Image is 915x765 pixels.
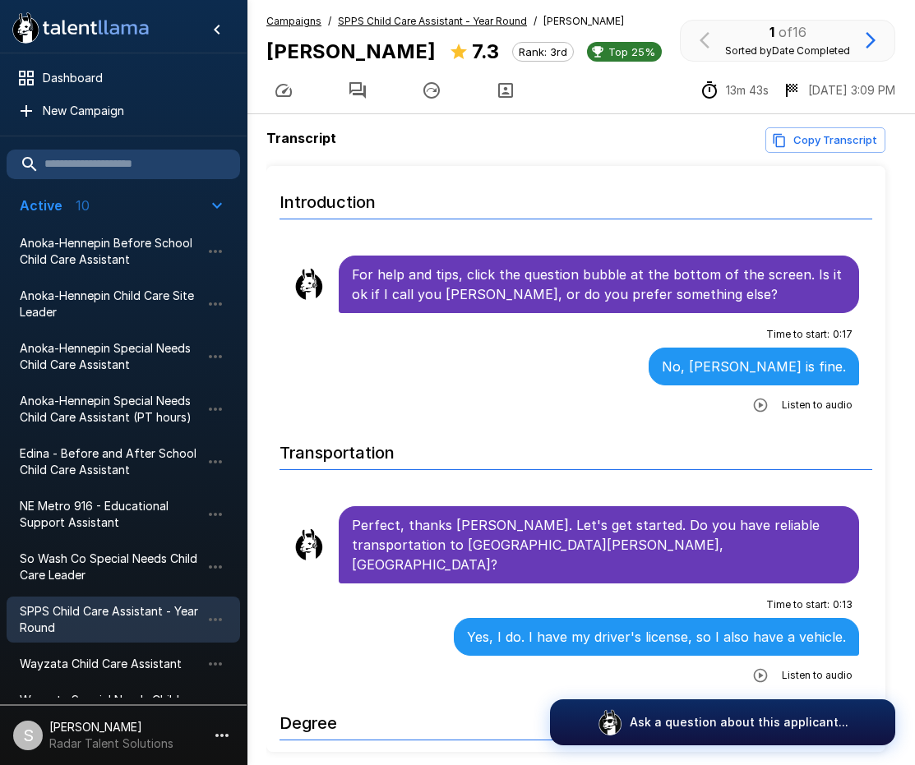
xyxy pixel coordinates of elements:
span: / [328,13,331,30]
img: llama_clean.png [293,528,326,561]
img: logo_glasses@2x.png [597,709,623,735]
span: 0 : 17 [833,326,853,343]
p: Ask a question about this applicant... [630,714,848,730]
b: 7.3 [472,39,499,63]
span: Listen to audio [782,397,853,413]
p: Yes, I do. I have my driver's license, so I also have a vehicle. [467,627,846,647]
h6: Transportation [280,426,872,470]
u: SPPS Child Care Assistant - Year Round [338,15,527,27]
div: The date and time when the interview was completed [782,81,895,100]
b: Transcript [266,130,336,146]
p: For help and tips, click the question bubble at the bottom of the screen. Is it ok if I call you ... [352,265,846,304]
p: No, [PERSON_NAME] is fine. [662,357,846,376]
p: Perfect, thanks [PERSON_NAME]. Let's get started. Do you have reliable transportation to [GEOGRAP... [352,515,846,574]
span: Top 25% [602,45,662,58]
span: 0 : 13 [833,597,853,613]
b: [PERSON_NAME] [266,39,436,63]
span: / [534,13,537,30]
p: 13m 43s [726,82,769,99]
p: [DATE] 3:09 PM [808,82,895,99]
button: Ask a question about this applicant... [550,699,895,745]
span: Rank: 3rd [513,45,573,58]
span: Time to start : [766,597,830,613]
span: Listen to audio [782,667,853,684]
u: Campaigns [266,15,321,27]
span: of 16 [779,24,806,40]
span: Sorted by Date Completed [725,44,850,57]
h6: Introduction [280,176,872,219]
span: Time to start : [766,326,830,343]
img: llama_clean.png [293,268,326,301]
b: 1 [769,24,774,40]
span: [PERSON_NAME] [543,13,624,30]
div: The time between starting and completing the interview [700,81,769,100]
h6: Degree [280,697,872,740]
button: Copy transcript [765,127,885,153]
